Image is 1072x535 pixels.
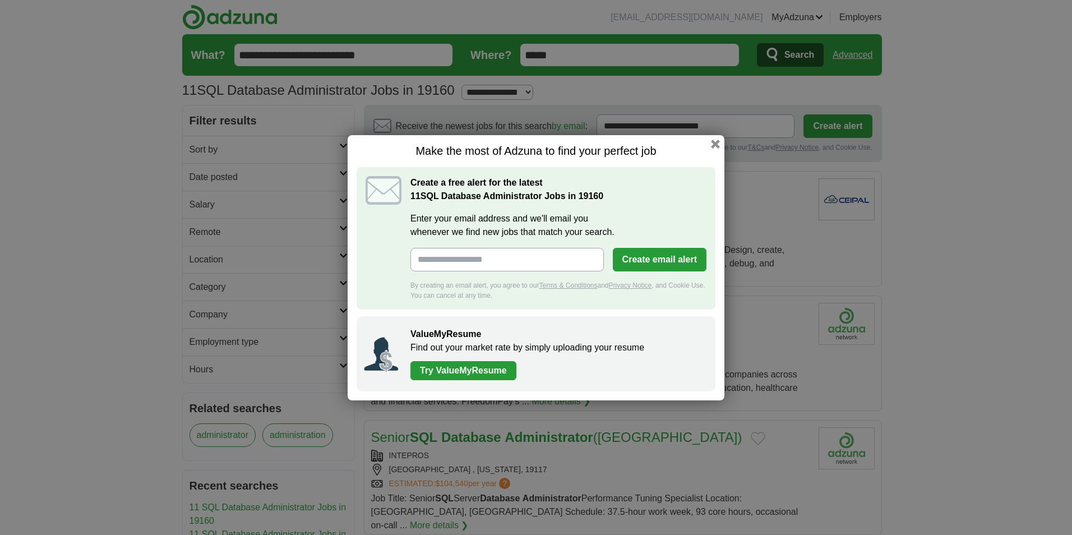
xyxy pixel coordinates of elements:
[410,190,421,203] span: 11
[410,212,706,239] label: Enter your email address and we'll email you whenever we find new jobs that match your search.
[410,191,603,201] strong: SQL Database Administrator Jobs in 19160
[539,282,597,289] a: Terms & Conditions
[410,361,516,380] a: Try ValueMyResume
[609,282,652,289] a: Privacy Notice
[410,341,704,354] p: Find out your market rate by simply uploading your resume
[410,280,706,301] div: By creating an email alert, you agree to our and , and Cookie Use. You can cancel at any time.
[410,328,704,341] h2: ValueMyResume
[357,144,715,158] h1: Make the most of Adzuna to find your perfect job
[613,248,706,271] button: Create email alert
[366,176,401,205] img: icon_email.svg
[410,176,706,203] h2: Create a free alert for the latest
